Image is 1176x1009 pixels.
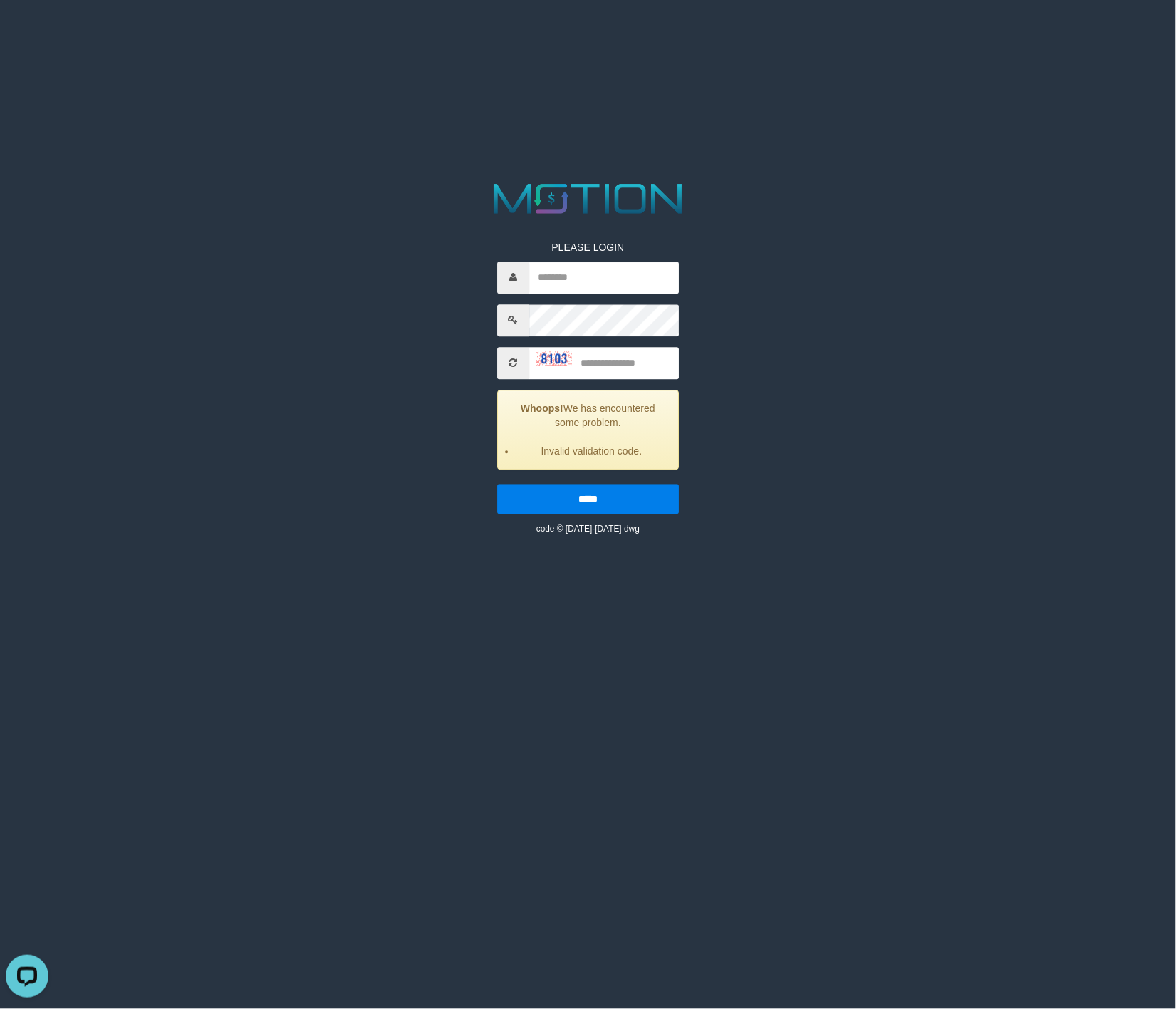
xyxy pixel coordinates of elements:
div: We has encountered some problem. [497,390,679,470]
strong: Whoops! [521,403,563,414]
li: Invalid validation code. [516,444,667,458]
small: code © [DATE]-[DATE] dwg [536,524,640,534]
p: PLEASE LOGIN [497,240,679,254]
button: Open LiveChat chat widget [6,6,48,48]
img: MOTION_logo.png [485,178,691,219]
img: captcha [536,352,572,366]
